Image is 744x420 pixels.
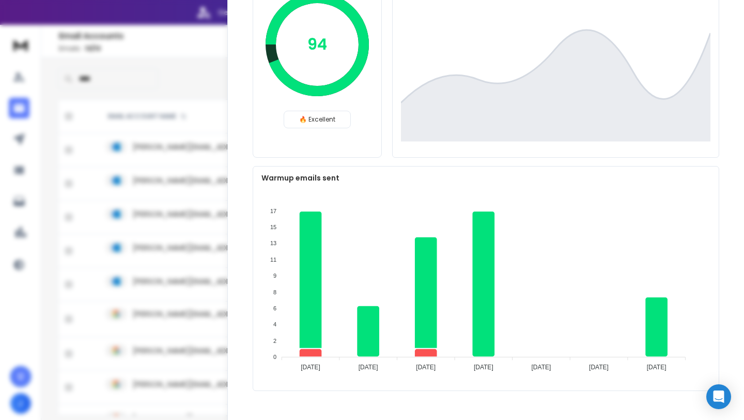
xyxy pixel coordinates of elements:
[307,35,327,54] p: 94
[270,240,276,246] tspan: 13
[284,111,351,128] div: 🔥 Excellent
[532,364,551,371] tspan: [DATE]
[270,224,276,230] tspan: 15
[273,338,276,344] tspan: 2
[261,173,710,183] p: Warmup emails sent
[647,364,667,371] tspan: [DATE]
[416,364,436,371] tspan: [DATE]
[270,257,276,263] tspan: 11
[474,364,493,371] tspan: [DATE]
[273,321,276,327] tspan: 4
[273,273,276,279] tspan: 9
[301,364,320,371] tspan: [DATE]
[589,364,609,371] tspan: [DATE]
[706,384,731,409] div: Open Intercom Messenger
[273,305,276,311] tspan: 6
[273,354,276,360] tspan: 0
[273,289,276,295] tspan: 8
[270,208,276,214] tspan: 17
[359,364,378,371] tspan: [DATE]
